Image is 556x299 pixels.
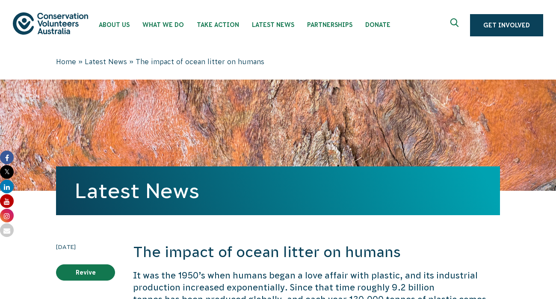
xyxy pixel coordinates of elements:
[56,242,115,252] time: [DATE]
[365,21,390,28] span: Donate
[56,58,76,65] a: Home
[85,58,127,65] a: Latest News
[252,21,294,28] span: Latest News
[75,179,199,202] a: Latest News
[197,21,239,28] span: Take Action
[307,21,352,28] span: Partnerships
[445,15,466,36] button: Expand search box Close search box
[470,14,543,36] a: Get Involved
[78,58,83,65] span: »
[56,264,115,281] a: Revive
[99,21,130,28] span: About Us
[142,21,184,28] span: What We Do
[13,12,88,34] img: logo.svg
[133,242,500,263] h2: The impact of ocean litter on humans
[450,18,461,32] span: Expand search box
[136,58,264,65] span: The impact of ocean litter on humans
[129,58,133,65] span: »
